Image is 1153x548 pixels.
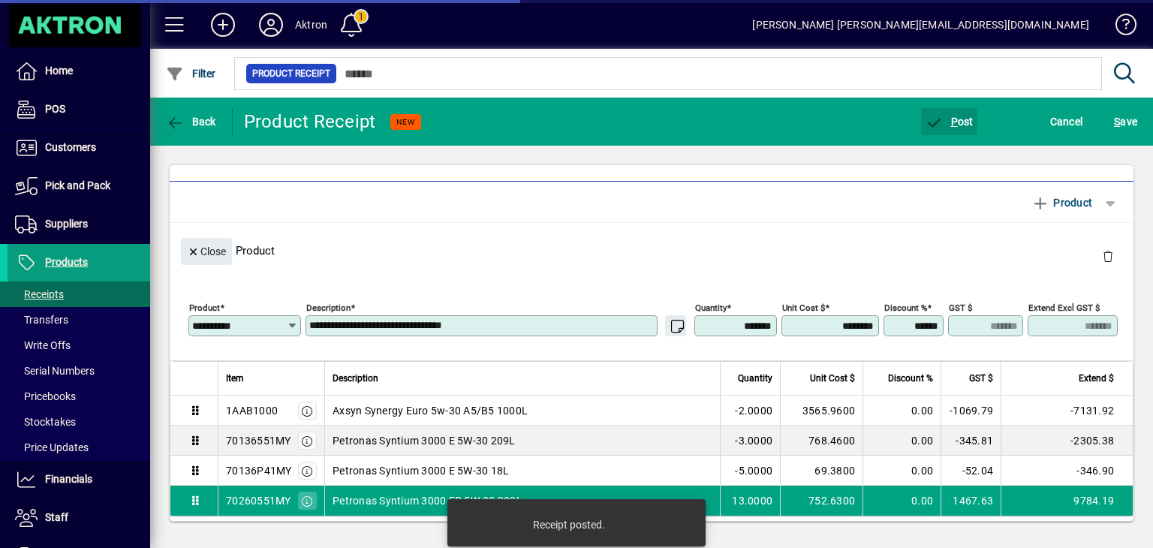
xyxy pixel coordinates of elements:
[8,129,150,167] a: Customers
[8,167,150,205] a: Pick and Pack
[8,358,150,384] a: Serial Numbers
[45,511,68,523] span: Staff
[884,303,927,313] mat-label: Discount %
[941,456,1001,486] td: -52.04
[247,11,295,38] button: Profile
[170,223,1133,278] div: Product
[888,370,933,387] span: Discount %
[862,396,941,426] td: 0.00
[8,53,150,90] a: Home
[782,303,825,313] mat-label: Unit Cost $
[8,307,150,333] a: Transfers
[15,390,76,402] span: Pricebooks
[45,473,92,485] span: Financials
[226,463,292,478] div: 70136P41MY
[1046,108,1087,135] button: Cancel
[862,486,941,516] td: 0.00
[720,456,780,486] td: -5.0000
[1001,396,1133,426] td: -7131.92
[177,244,236,257] app-page-header-button: Close
[808,493,855,508] span: 752.6300
[324,426,720,456] td: Petronas Syntium 3000 E 5W-30 209L
[295,13,327,37] div: Aktron
[738,370,772,387] span: Quantity
[45,179,110,191] span: Pick and Pack
[15,441,89,453] span: Price Updates
[1031,191,1092,215] span: Product
[1001,456,1133,486] td: -346.90
[324,456,720,486] td: Petronas Syntium 3000 E 5W-30 18L
[941,426,1001,456] td: -345.81
[8,435,150,460] a: Price Updates
[45,141,96,153] span: Customers
[226,370,244,387] span: Item
[1050,110,1083,134] span: Cancel
[45,65,73,77] span: Home
[810,370,855,387] span: Unit Cost $
[862,426,941,456] td: 0.00
[925,116,974,128] span: ost
[8,282,150,307] a: Receipts
[8,333,150,358] a: Write Offs
[8,499,150,537] a: Staff
[8,91,150,128] a: POS
[162,108,220,135] button: Back
[814,463,855,478] span: 69.3800
[808,433,855,448] span: 768.4600
[862,456,941,486] td: 0.00
[941,396,1001,426] td: -1069.79
[1028,303,1100,313] mat-label: Extend excl GST $
[1090,249,1126,263] app-page-header-button: Delete
[252,66,330,81] span: Product Receipt
[324,486,720,516] td: Petronas Syntium 3000 FR 5W-30 209L
[720,396,780,426] td: -2.0000
[8,461,150,498] a: Financials
[1104,3,1134,52] a: Knowledge Base
[15,416,76,428] span: Stocktakes
[1114,116,1120,128] span: S
[226,403,278,418] div: 1AAB1000
[15,339,71,351] span: Write Offs
[1090,238,1126,274] button: Delete
[951,116,958,128] span: P
[8,409,150,435] a: Stocktakes
[45,256,88,268] span: Products
[752,13,1089,37] div: [PERSON_NAME] [PERSON_NAME][EMAIL_ADDRESS][DOMAIN_NAME]
[533,517,605,532] div: Receipt posted.
[324,396,720,426] td: Axsyn Synergy Euro 5w-30 A5/B5 1000L
[1110,108,1141,135] button: Save
[162,60,220,87] button: Filter
[1114,110,1137,134] span: ave
[695,303,727,313] mat-label: Quantity
[396,117,415,127] span: NEW
[244,110,376,134] div: Product Receipt
[941,486,1001,516] td: 1467.63
[45,103,65,115] span: POS
[226,433,291,448] div: 70136551MY
[720,426,780,456] td: -3.0000
[15,288,64,300] span: Receipts
[181,238,232,265] button: Close
[306,303,351,313] mat-label: Description
[166,116,216,128] span: Back
[15,365,95,377] span: Serial Numbers
[187,239,226,264] span: Close
[802,403,855,418] span: 3565.9600
[1001,486,1133,516] td: 9784.19
[1001,426,1133,456] td: -2305.38
[199,11,247,38] button: Add
[333,370,378,387] span: Description
[8,384,150,409] a: Pricebooks
[189,303,220,313] mat-label: Product
[8,206,150,243] a: Suppliers
[720,486,780,516] td: 13.0000
[226,493,291,508] div: 70260551MY
[969,370,993,387] span: GST $
[15,314,68,326] span: Transfers
[921,108,977,135] button: Post
[1024,189,1100,216] button: Product
[166,68,216,80] span: Filter
[1079,370,1114,387] span: Extend $
[150,108,233,135] app-page-header-button: Back
[45,218,88,230] span: Suppliers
